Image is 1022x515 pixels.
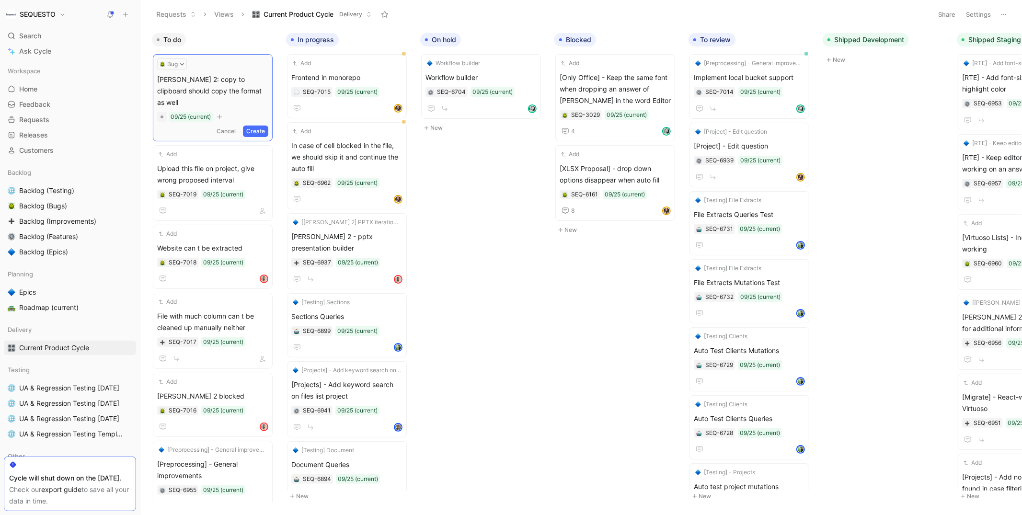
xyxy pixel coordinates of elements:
[293,259,300,266] div: ➕
[965,101,970,107] img: ⚙️
[797,105,804,112] img: avatar
[287,293,407,357] a: 🔷[Testing] SectionsSections Queries09/25 (current)avatar
[704,332,747,341] span: [Testing] Clients
[696,226,702,232] button: 🤖
[740,360,780,370] div: 09/25 (current)
[6,200,17,212] button: 🪲
[294,260,299,266] img: ➕
[4,113,136,127] a: Requests
[395,276,402,283] img: avatar
[8,66,41,76] span: Workspace
[696,294,702,300] div: 🤖
[19,46,51,57] span: Ask Cycle
[291,311,402,322] span: Sections Queries
[8,187,15,195] img: 🌐
[6,398,17,409] button: 🌐
[157,58,187,70] div: 🪲Bug
[705,87,734,97] div: SEQ-7014
[291,217,402,227] button: 🔷[[PERSON_NAME] 2] PPTX iteration 2
[562,112,568,118] button: 🪲
[8,202,15,210] img: 🪲
[8,384,15,392] img: 🌐
[293,299,299,305] img: 🔷
[705,224,733,234] div: SEQ-6731
[171,112,211,122] div: 09/25 (current)
[8,269,33,279] span: Planning
[287,54,407,118] a: AddFrontend in monorepo09/25 (current)avatar
[554,33,596,46] button: Blocked
[4,97,136,112] a: Feedback
[152,33,186,46] button: To do
[562,192,568,198] img: 🪲
[964,340,971,346] button: ➕
[420,122,547,134] button: New
[695,60,701,66] img: 🔷
[293,180,300,186] button: 🪲
[740,156,781,165] div: 09/25 (current)
[694,209,805,220] span: File Extracts Queries Test
[694,58,805,68] button: 🔷[Preprocessing] - General improvements
[338,258,378,267] div: 09/25 (current)
[303,178,331,188] div: SEQ-6962
[4,396,136,411] a: 🌐UA & Regression Testing [DATE]
[696,363,702,368] img: 🤖
[303,87,331,97] div: SEQ-7015
[298,35,334,45] span: In progress
[395,196,402,203] img: avatar
[264,10,333,19] span: Current Product Cycle
[293,367,299,373] img: 🔷
[6,342,17,354] button: 🎛️
[157,297,178,307] button: Add
[965,181,970,187] img: ⚙️
[19,383,119,393] span: UA & Regression Testing [DATE]
[562,191,568,198] div: 🪲
[203,258,243,267] div: 09/25 (current)
[571,128,575,134] span: 4
[19,115,49,125] span: Requests
[337,326,378,336] div: 09/25 (current)
[159,339,166,345] button: ➕
[695,197,701,203] img: 🔷
[19,217,96,226] span: Backlog (Improvements)
[695,129,701,135] img: 🔷
[159,259,166,266] div: 🪲
[6,382,17,394] button: 🌐
[293,89,300,95] button: ☁️
[160,61,165,67] img: 🪲
[8,233,15,240] img: ⚙️
[4,267,136,315] div: Planning🔷Epics🛣️Roadmap (current)
[696,157,702,164] button: ⚙️
[964,180,971,187] button: ⚙️
[555,145,675,221] a: Add[XLSX Proposal] - drop down options disappear when auto fill09/25 (current)8avatar
[554,224,681,236] button: New
[964,260,971,267] button: 🪲
[4,267,136,281] div: Planning
[974,99,1002,108] div: SEQ-6953
[974,179,1001,188] div: SEQ-6957
[157,390,268,402] span: [PERSON_NAME] 2 blocked
[6,10,16,19] img: SEQUESTO
[4,44,136,58] a: Ask Cycle
[303,258,331,267] div: SEQ-6937
[163,35,181,45] span: To do
[964,100,971,107] div: ⚙️
[823,33,909,46] button: Shipped Development
[287,213,407,289] a: 🔷[[PERSON_NAME] 2] PPTX iteration 2[PERSON_NAME] 2 - pptx presentation builder09/25 (current)avatar
[965,341,970,346] img: ➕
[157,229,178,239] button: Add
[694,400,749,409] button: 🔷[Testing] Clients
[705,292,734,302] div: SEQ-6732
[562,113,568,118] img: 🪲
[4,29,136,43] div: Search
[965,261,970,267] img: 🪲
[962,8,995,21] button: Settings
[8,288,15,296] img: 🔷
[4,165,136,180] div: Backlog
[152,7,200,22] button: Requests
[696,362,702,368] button: 🤖
[6,185,17,196] button: 🌐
